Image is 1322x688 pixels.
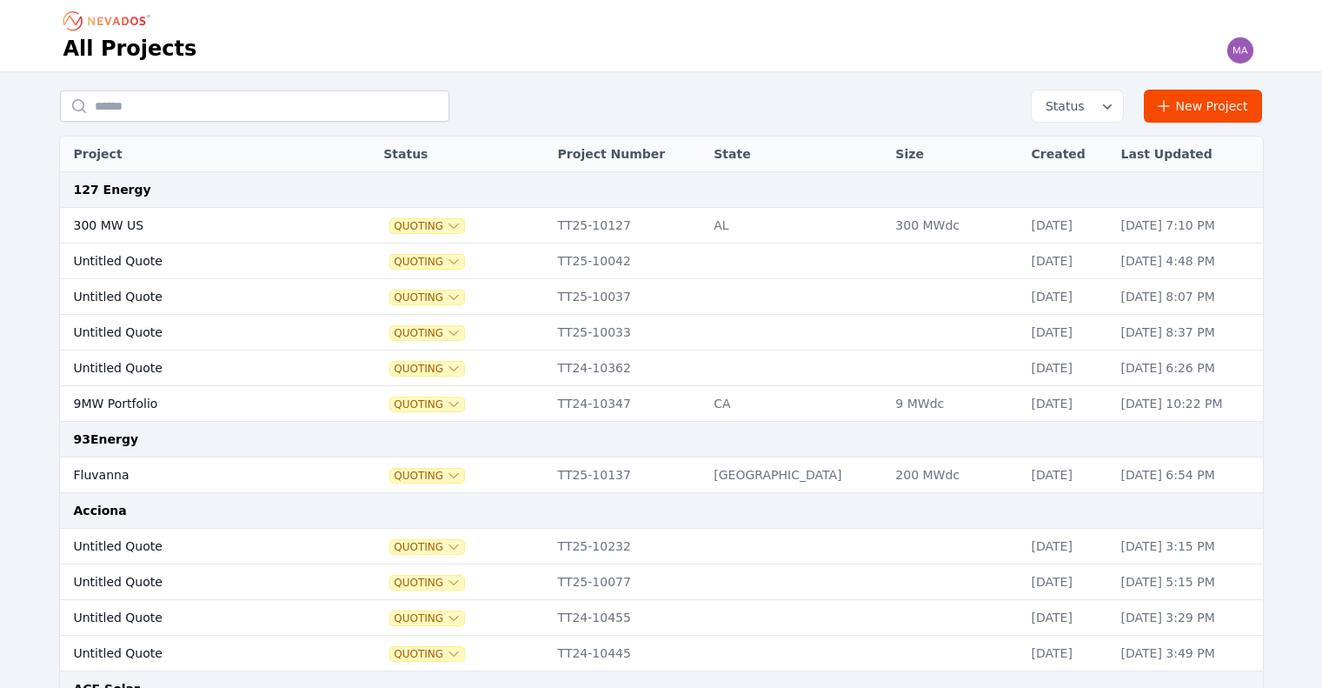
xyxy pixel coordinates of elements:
[1144,90,1263,123] a: New Project
[390,255,464,269] button: Quoting
[60,279,1263,315] tr: Untitled QuoteQuotingTT25-10037[DATE][DATE] 8:07 PM
[1113,636,1263,671] td: [DATE] 3:49 PM
[60,458,332,493] td: Fluvanna
[1113,564,1263,600] td: [DATE] 5:15 PM
[60,636,1263,671] tr: Untitled QuoteQuotingTT24-10445[DATE][DATE] 3:49 PM
[1023,564,1113,600] td: [DATE]
[390,291,464,304] button: Quoting
[1113,279,1263,315] td: [DATE] 8:07 PM
[549,600,706,636] td: TT24-10455
[1023,600,1113,636] td: [DATE]
[390,611,464,625] button: Quoting
[705,458,887,493] td: [GEOGRAPHIC_DATA]
[390,647,464,661] button: Quoting
[1113,529,1263,564] td: [DATE] 3:15 PM
[1113,244,1263,279] td: [DATE] 4:48 PM
[60,564,1263,600] tr: Untitled QuoteQuotingTT25-10077[DATE][DATE] 5:15 PM
[1023,351,1113,386] td: [DATE]
[549,315,706,351] td: TT25-10033
[1023,458,1113,493] td: [DATE]
[549,137,706,172] th: Project Number
[60,172,1263,208] td: 127 Energy
[705,208,887,244] td: AL
[549,636,706,671] td: TT24-10445
[60,279,332,315] td: Untitled Quote
[375,137,548,172] th: Status
[63,35,197,63] h1: All Projects
[887,208,1022,244] td: 300 MWdc
[1039,97,1085,115] span: Status
[60,386,332,422] td: 9MW Portfolio
[1023,315,1113,351] td: [DATE]
[1023,244,1113,279] td: [DATE]
[390,362,464,376] button: Quoting
[1113,458,1263,493] td: [DATE] 6:54 PM
[63,7,156,35] nav: Breadcrumb
[60,208,1263,244] tr: 300 MW USQuotingTT25-10127AL300 MWdc[DATE][DATE] 7:10 PM
[60,458,1263,493] tr: FluvannaQuotingTT25-10137[GEOGRAPHIC_DATA]200 MWdc[DATE][DATE] 6:54 PM
[1023,279,1113,315] td: [DATE]
[549,458,706,493] td: TT25-10137
[60,315,1263,351] tr: Untitled QuoteQuotingTT25-10033[DATE][DATE] 8:37 PM
[390,469,464,483] button: Quoting
[1226,37,1254,64] img: matthew.breyfogle@nevados.solar
[549,529,706,564] td: TT25-10232
[887,386,1022,422] td: 9 MWdc
[1113,208,1263,244] td: [DATE] 7:10 PM
[1113,386,1263,422] td: [DATE] 10:22 PM
[390,540,464,554] button: Quoting
[549,351,706,386] td: TT24-10362
[60,564,332,600] td: Untitled Quote
[60,422,1263,458] td: 93Energy
[705,386,887,422] td: CA
[60,244,1263,279] tr: Untitled QuoteQuotingTT25-10042[DATE][DATE] 4:48 PM
[390,219,464,233] button: Quoting
[60,315,332,351] td: Untitled Quote
[60,529,1263,564] tr: Untitled QuoteQuotingTT25-10232[DATE][DATE] 3:15 PM
[60,493,1263,529] td: Acciona
[1113,315,1263,351] td: [DATE] 8:37 PM
[1032,90,1123,122] button: Status
[549,279,706,315] td: TT25-10037
[549,386,706,422] td: TT24-10347
[1113,351,1263,386] td: [DATE] 6:26 PM
[390,326,464,340] button: Quoting
[390,576,464,590] button: Quoting
[887,137,1022,172] th: Size
[887,458,1022,493] td: 200 MWdc
[390,397,464,411] button: Quoting
[60,529,332,564] td: Untitled Quote
[1113,600,1263,636] td: [DATE] 3:29 PM
[60,600,1263,636] tr: Untitled QuoteQuotingTT24-10455[DATE][DATE] 3:29 PM
[1023,386,1113,422] td: [DATE]
[1023,137,1113,172] th: Created
[1023,636,1113,671] td: [DATE]
[549,208,706,244] td: TT25-10127
[1023,529,1113,564] td: [DATE]
[60,137,332,172] th: Project
[60,636,332,671] td: Untitled Quote
[60,351,332,386] td: Untitled Quote
[60,244,332,279] td: Untitled Quote
[60,351,1263,386] tr: Untitled QuoteQuotingTT24-10362[DATE][DATE] 6:26 PM
[549,244,706,279] td: TT25-10042
[1023,208,1113,244] td: [DATE]
[60,600,332,636] td: Untitled Quote
[549,564,706,600] td: TT25-10077
[1113,137,1263,172] th: Last Updated
[705,137,887,172] th: State
[60,208,332,244] td: 300 MW US
[60,386,1263,422] tr: 9MW PortfolioQuotingTT24-10347CA9 MWdc[DATE][DATE] 10:22 PM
